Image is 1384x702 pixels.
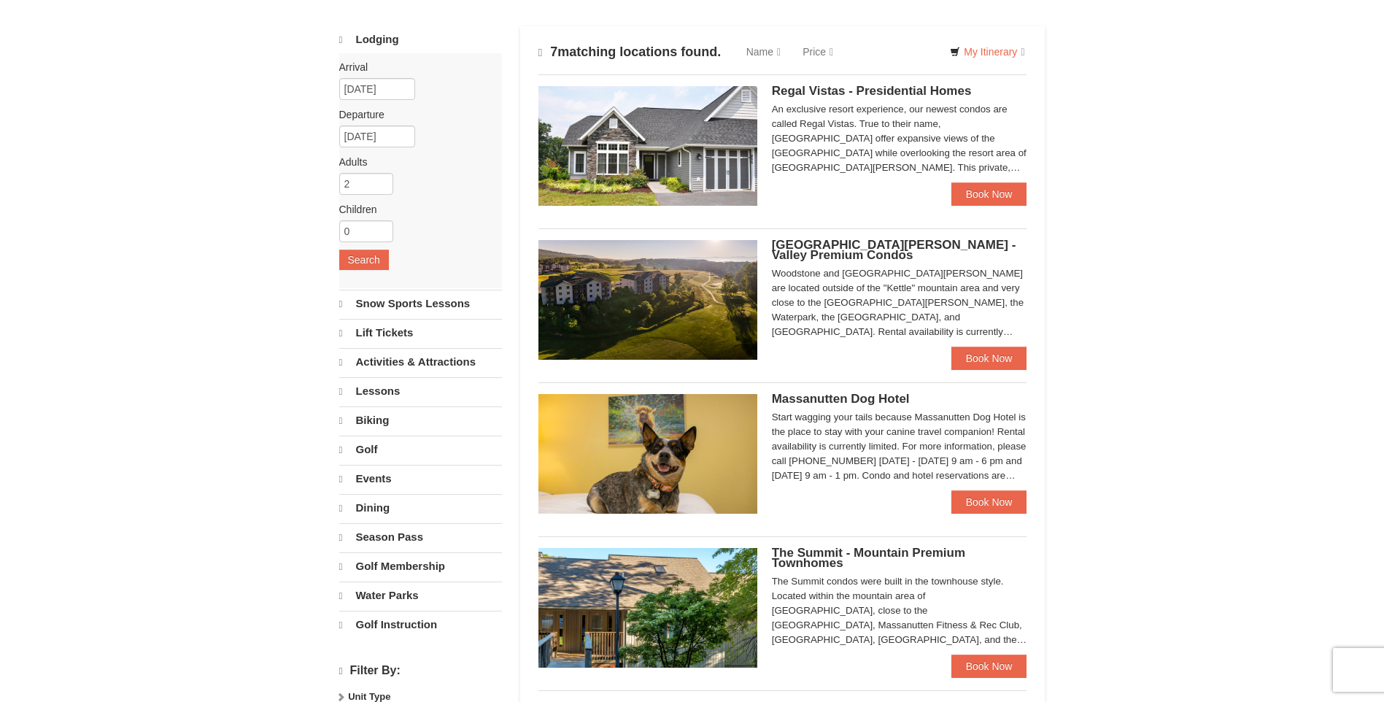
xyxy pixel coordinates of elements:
span: The Summit - Mountain Premium Townhomes [772,546,965,570]
a: Price [792,37,844,66]
label: Arrival [339,60,491,74]
a: Events [339,465,502,493]
div: Start wagging your tails because Massanutten Dog Hotel is the place to stay with your canine trav... [772,410,1027,483]
a: Lodging [339,26,502,53]
label: Children [339,202,491,217]
a: Activities & Attractions [339,348,502,376]
a: Snow Sports Lessons [339,290,502,317]
strong: Unit Type [348,691,390,702]
label: Departure [339,107,491,122]
h4: Filter By: [339,664,502,678]
img: 19219034-1-0eee7e00.jpg [538,548,757,668]
a: Book Now [951,490,1027,514]
div: The Summit condos were built in the townhouse style. Located within the mountain area of [GEOGRAP... [772,574,1027,647]
div: Woodstone and [GEOGRAPHIC_DATA][PERSON_NAME] are located outside of the "Kettle" mountain area an... [772,266,1027,339]
button: Search [339,250,389,270]
a: Golf [339,436,502,463]
a: Season Pass [339,523,502,551]
a: Lessons [339,377,502,405]
a: Lift Tickets [339,319,502,347]
a: Golf Instruction [339,611,502,639]
div: An exclusive resort experience, our newest condos are called Regal Vistas. True to their name, [G... [772,102,1027,175]
a: Water Parks [339,582,502,609]
span: [GEOGRAPHIC_DATA][PERSON_NAME] - Valley Premium Condos [772,238,1016,262]
span: Massanutten Dog Hotel [772,392,910,406]
a: Dining [339,494,502,522]
img: 19219041-4-ec11c166.jpg [538,240,757,360]
a: Book Now [951,347,1027,370]
a: Book Now [951,655,1027,678]
a: My Itinerary [940,41,1034,63]
img: 27428181-5-81c892a3.jpg [538,394,757,514]
a: Biking [339,406,502,434]
span: Regal Vistas - Presidential Homes [772,84,972,98]
a: Book Now [951,182,1027,206]
a: Golf Membership [339,552,502,580]
img: 19218991-1-902409a9.jpg [538,86,757,206]
a: Name [735,37,792,66]
label: Adults [339,155,491,169]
